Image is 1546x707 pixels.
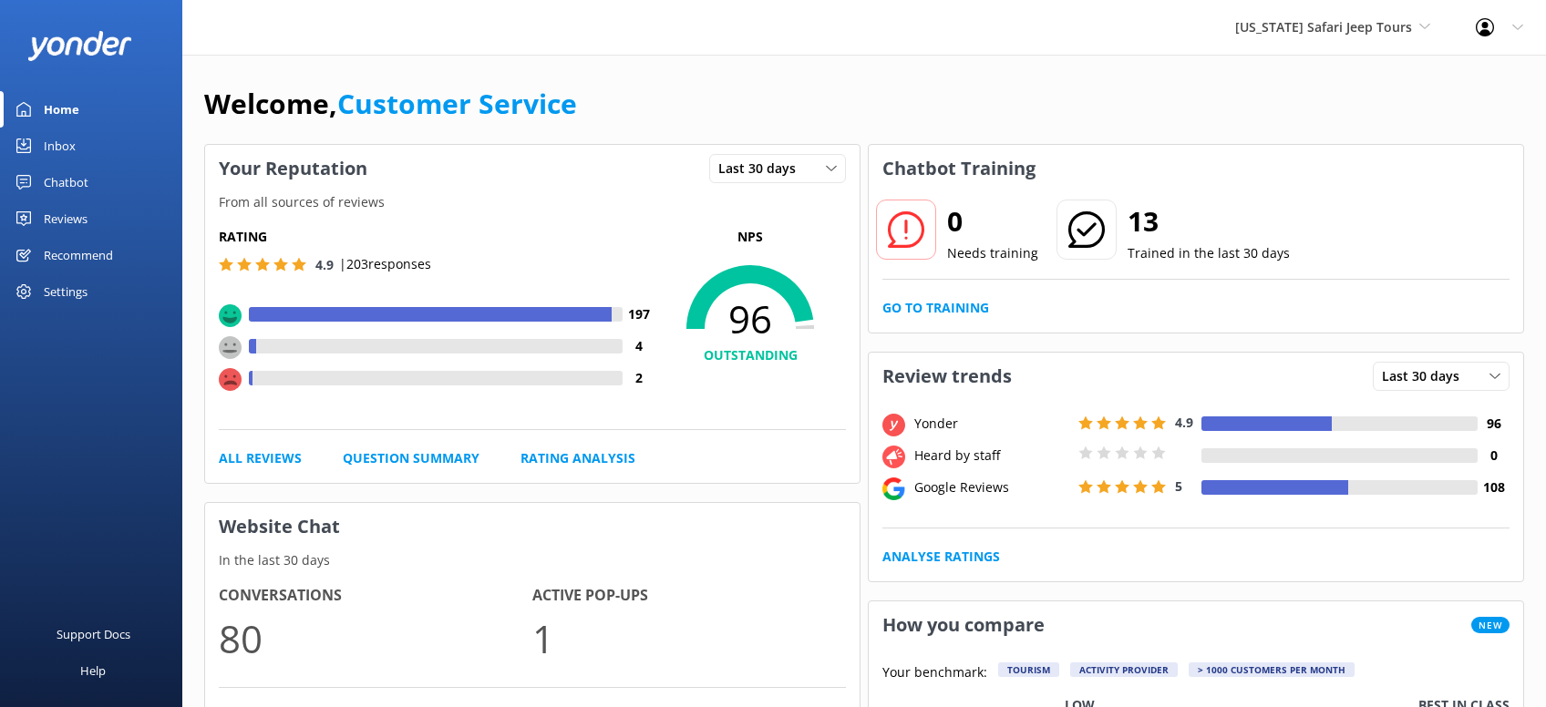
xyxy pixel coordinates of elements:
h4: 108 [1478,477,1510,497]
h5: Rating [219,227,654,247]
a: Rating Analysis [520,448,635,468]
h2: 13 [1128,200,1290,243]
h4: 2 [623,368,654,388]
p: Trained in the last 30 days [1128,243,1290,263]
div: Heard by staff [910,446,1074,466]
div: Inbox [44,128,76,164]
p: Your benchmark: [882,662,987,684]
span: 96 [654,296,846,342]
h3: Website Chat [205,503,860,550]
h3: Review trends [869,353,1026,400]
span: [US_STATE] Safari Jeep Tours [1235,18,1412,36]
span: Last 30 days [1382,366,1470,386]
span: 4.9 [315,256,334,273]
div: Activity Provider [1070,662,1178,677]
h4: OUTSTANDING [654,345,846,365]
p: Needs training [947,243,1038,263]
h3: How you compare [869,601,1058,649]
div: Reviews [44,200,88,237]
div: Yonder [910,414,1074,434]
p: | 203 responses [339,254,431,274]
div: Home [44,91,79,128]
h4: 4 [623,336,654,356]
a: Question Summary [343,448,479,468]
h3: Your Reputation [205,145,381,192]
p: 1 [532,608,846,669]
div: Tourism [998,662,1059,677]
h1: Welcome, [204,82,577,126]
p: NPS [654,227,846,247]
h4: 96 [1478,414,1510,434]
h4: Active Pop-ups [532,584,846,608]
div: Help [80,652,106,689]
h3: Chatbot Training [869,145,1049,192]
a: Go to Training [882,298,989,318]
p: In the last 30 days [205,550,860,570]
img: yonder-white-logo.png [27,31,132,61]
a: All Reviews [219,448,302,468]
h4: Conversations [219,584,532,608]
a: Analyse Ratings [882,547,1000,567]
h4: 0 [1478,446,1510,466]
span: 5 [1175,477,1182,495]
h4: 197 [623,304,654,324]
span: 4.9 [1175,414,1193,431]
div: Chatbot [44,164,88,200]
div: Google Reviews [910,477,1074,497]
div: Recommend [44,237,113,273]
p: From all sources of reviews [205,192,860,212]
h2: 0 [947,200,1038,243]
div: Settings [44,273,88,310]
div: Support Docs [57,616,130,652]
div: > 1000 customers per month [1189,662,1355,677]
a: Customer Service [337,85,577,122]
span: Last 30 days [718,159,807,179]
span: New [1471,617,1510,633]
p: 80 [219,608,532,669]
